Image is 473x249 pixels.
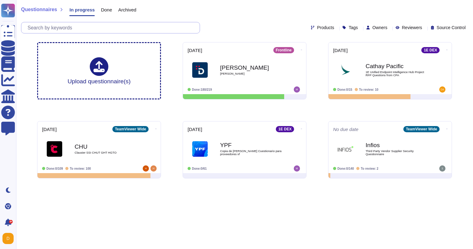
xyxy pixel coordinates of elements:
span: Products [317,25,334,30]
img: user [439,165,445,172]
span: [DATE] [188,48,202,53]
img: Logo [192,62,208,78]
input: Search by keywords [24,22,200,33]
img: Logo [192,141,208,157]
span: Copia de [PERSON_NAME] Cuestionario para proveedores vf [220,150,282,155]
span: Done: 180/219 [192,88,212,91]
span: Third Party Vendor Supplier Security Questionnaire [366,150,427,155]
span: Done [101,7,112,12]
span: [PERSON_NAME] [220,72,282,75]
b: Infios [366,142,427,148]
span: No due date [333,127,358,132]
span: To review: 100 [70,167,91,170]
img: user [439,86,445,93]
div: Upload questionnaire(s) [67,57,131,84]
span: Done: 0/140 [337,167,354,170]
span: Done: 0/61 [192,167,207,170]
div: 1E DEX [276,126,294,132]
span: Source Control [437,25,466,30]
div: 9+ [9,220,13,224]
img: user [294,86,300,93]
span: Done: 0/15 [337,88,352,91]
div: TeamViewer Wide [112,126,149,132]
span: [DATE] [42,127,57,132]
span: Tags [349,25,358,30]
span: 1E Unified Endpoint Intelligence Hub Project RFP Questions from CPA [366,71,427,76]
span: To review: 2 [361,167,378,170]
span: [DATE] [188,127,202,132]
img: user [2,233,14,244]
button: user [1,232,18,245]
div: 1E DEX [421,47,440,53]
span: [DATE] [333,48,348,53]
img: Logo [47,141,62,157]
span: Done: 0/109 [46,167,63,170]
b: [PERSON_NAME] [220,65,282,71]
b: CHU [75,144,137,150]
span: In progress [69,7,95,12]
span: Archived [118,7,136,12]
div: TeamViewer Wide [403,126,440,132]
div: Frontline [273,47,294,53]
b: YPF [220,142,282,148]
img: Logo [338,141,353,157]
span: Clausier SSI CHUT GHT HGTO [75,151,137,154]
img: user [150,165,157,172]
img: user [143,165,149,172]
img: Logo [338,62,353,78]
span: Owners [372,25,387,30]
span: Reviewers [402,25,422,30]
b: Cathay Pacific [366,63,427,69]
span: Questionnaires [21,7,57,12]
img: user [294,165,300,172]
span: To review: 10 [359,88,379,91]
